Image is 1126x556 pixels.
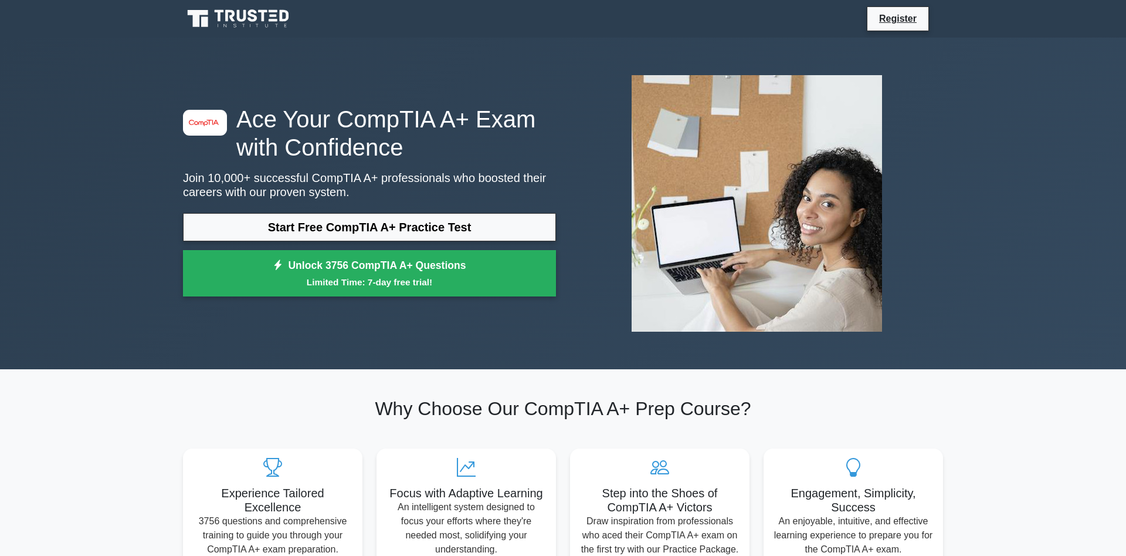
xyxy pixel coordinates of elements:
p: Join 10,000+ successful CompTIA A+ professionals who boosted their careers with our proven system. [183,171,556,199]
small: Limited Time: 7-day free trial! [198,275,541,289]
h5: Step into the Shoes of CompTIA A+ Victors [579,486,740,514]
h5: Engagement, Simplicity, Success [773,486,934,514]
h1: Ace Your CompTIA A+ Exam with Confidence [183,105,556,161]
a: Register [872,11,924,26]
h5: Experience Tailored Excellence [192,486,353,514]
h2: Why Choose Our CompTIA A+ Prep Course? [183,397,943,420]
a: Start Free CompTIA A+ Practice Test [183,213,556,241]
h5: Focus with Adaptive Learning [386,486,547,500]
a: Unlock 3756 CompTIA A+ QuestionsLimited Time: 7-day free trial! [183,250,556,297]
